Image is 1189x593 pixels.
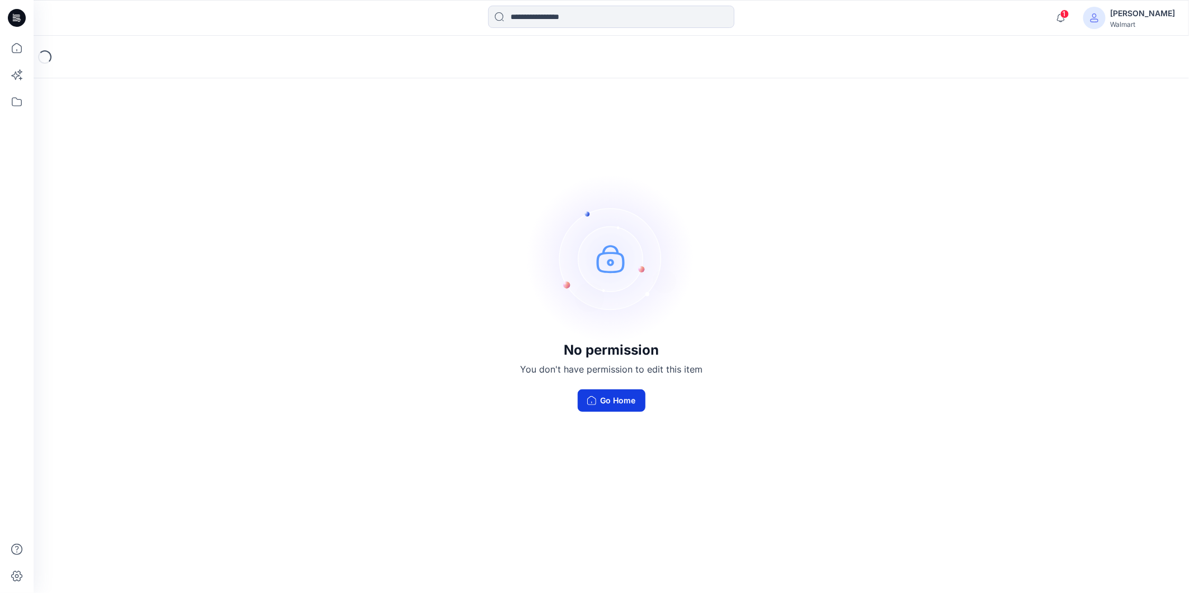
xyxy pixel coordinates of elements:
[520,363,703,376] p: You don't have permission to edit this item
[520,342,703,358] h3: No permission
[1110,7,1175,20] div: [PERSON_NAME]
[527,175,695,342] img: no-perm.svg
[1060,10,1069,18] span: 1
[1110,20,1175,29] div: Walmart
[578,389,645,412] button: Go Home
[1090,13,1099,22] svg: avatar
